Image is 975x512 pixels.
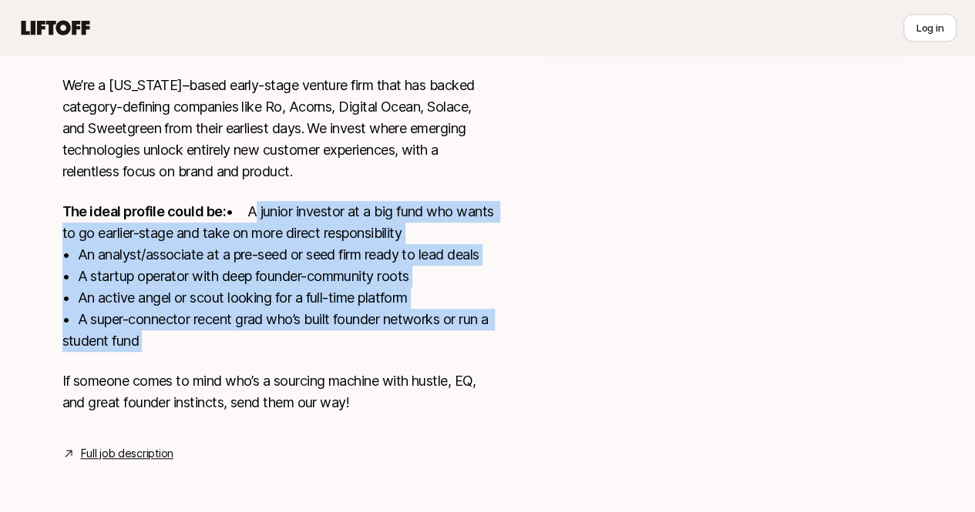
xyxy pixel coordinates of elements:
[903,14,957,42] button: Log in
[62,201,494,352] p: • A junior investor at a big fund who wants to go earlier-stage and take on more direct responsib...
[62,370,494,413] p: If someone comes to mind who’s a sourcing machine with hustle, EQ, and great founder instincts, s...
[81,444,173,463] a: Full job description
[62,75,494,182] p: We’re a [US_STATE]–based early-stage venture firm that has backed category-defining companies lik...
[62,203,226,219] strong: The ideal profile could be:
